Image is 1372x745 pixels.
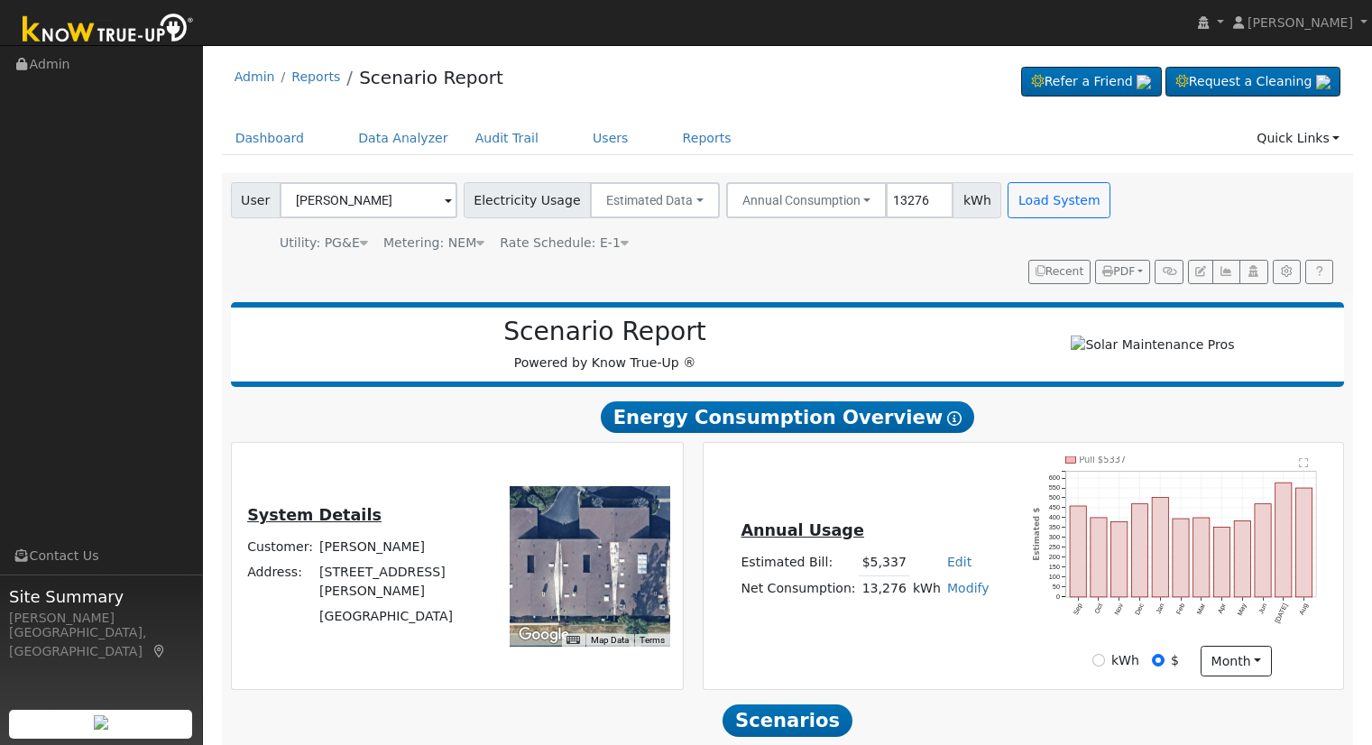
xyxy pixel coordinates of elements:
[14,10,203,51] img: Know True-Up
[240,317,971,372] div: Powered by Know True-Up ®
[1049,563,1060,571] text: 150
[1194,518,1211,597] rect: onclick=""
[1155,602,1166,616] text: Jan
[1243,122,1353,155] a: Quick Links
[947,581,990,595] a: Modify
[1174,519,1190,597] rect: onclick=""
[291,69,340,84] a: Reports
[1132,503,1148,597] rect: onclick=""
[9,609,193,628] div: [PERSON_NAME]
[726,182,888,218] button: Annual Consumption
[669,122,745,155] a: Reports
[1092,654,1105,667] input: kWh
[741,521,863,539] u: Annual Usage
[1297,488,1313,597] rect: onclick=""
[317,604,485,630] td: [GEOGRAPHIC_DATA]
[1217,602,1229,615] text: Apr
[152,644,168,658] a: Map
[1033,507,1042,560] text: Estimated $
[1299,602,1312,617] text: Aug
[1049,503,1060,511] text: 450
[1196,602,1209,616] text: Mar
[222,122,318,155] a: Dashboard
[462,122,552,155] a: Audit Trail
[1049,543,1060,551] text: 250
[859,550,909,576] td: $5,337
[1152,654,1165,667] input: $
[1049,553,1060,561] text: 200
[738,550,859,576] td: Estimated Bill:
[280,182,457,218] input: Select a User
[249,317,961,347] h2: Scenario Report
[383,234,484,253] div: Metering: NEM
[1165,67,1340,97] a: Request a Cleaning
[280,234,368,253] div: Utility: PG&E
[1256,503,1272,597] rect: onclick=""
[1049,483,1060,492] text: 550
[1070,506,1086,597] rect: onclick=""
[317,535,485,560] td: [PERSON_NAME]
[1239,260,1267,285] button: Login As
[231,182,281,218] span: User
[317,560,485,604] td: [STREET_ADDRESS][PERSON_NAME]
[1248,15,1353,30] span: [PERSON_NAME]
[1093,602,1105,615] text: Oct
[514,623,574,647] a: Open this area in Google Maps (opens a new window)
[1072,602,1084,617] text: Sep
[1049,573,1060,581] text: 100
[1171,651,1179,670] label: $
[1153,497,1169,597] rect: onclick=""
[1053,583,1060,591] text: 50
[1008,182,1110,218] button: Load System
[359,67,503,88] a: Scenario Report
[9,623,193,661] div: [GEOGRAPHIC_DATA], [GEOGRAPHIC_DATA]
[1091,518,1107,597] rect: onclick=""
[1095,260,1150,285] button: PDF
[9,584,193,609] span: Site Summary
[1316,75,1331,89] img: retrieve
[1080,455,1127,464] text: Pull $5337
[1300,457,1310,468] text: 
[1111,651,1139,670] label: kWh
[235,69,275,84] a: Admin
[1113,602,1126,616] text: Nov
[947,555,971,569] a: Edit
[1276,483,1293,597] rect: onclick=""
[1028,260,1091,285] button: Recent
[1134,602,1146,616] text: Dec
[1102,265,1135,278] span: PDF
[640,635,665,645] a: Terms (opens in new tab)
[1188,260,1213,285] button: Edit User
[1056,593,1060,601] text: 0
[1155,260,1183,285] button: Generate Report Link
[464,182,591,218] span: Electricity Usage
[738,575,859,602] td: Net Consumption:
[1214,527,1230,597] rect: onclick=""
[1049,513,1060,521] text: 400
[1049,474,1060,482] text: 600
[345,122,462,155] a: Data Analyzer
[1212,260,1240,285] button: Multi-Series Graph
[1237,602,1249,617] text: May
[1275,602,1291,625] text: [DATE]
[1273,260,1301,285] button: Settings
[1257,602,1269,616] text: Jun
[1021,67,1162,97] a: Refer a Friend
[601,401,974,434] span: Energy Consumption Overview
[1235,520,1251,597] rect: onclick=""
[1071,336,1234,354] img: Solar Maintenance Pros
[579,122,642,155] a: Users
[247,506,382,524] u: System Details
[1049,523,1060,531] text: 350
[244,535,317,560] td: Customer:
[953,182,1001,218] span: kWh
[1137,75,1151,89] img: retrieve
[947,411,962,426] i: Show Help
[244,560,317,604] td: Address:
[723,704,852,737] span: Scenarios
[590,182,720,218] button: Estimated Data
[94,715,108,730] img: retrieve
[1305,260,1333,285] a: Help Link
[1201,646,1272,676] button: month
[500,235,629,250] span: Alias: None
